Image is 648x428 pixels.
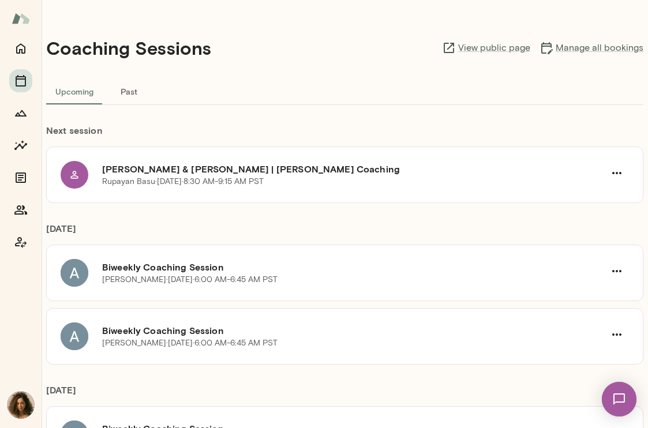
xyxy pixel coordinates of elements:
[9,198,32,221] button: Members
[46,77,103,105] button: Upcoming
[9,37,32,60] button: Home
[102,274,278,286] p: [PERSON_NAME] · [DATE] · 6:00 AM-6:45 AM PST
[102,337,278,349] p: [PERSON_NAME] · [DATE] · 6:00 AM-6:45 AM PST
[7,391,35,419] img: Najla Elmachtoub
[102,176,264,187] p: Rupayan Basu · [DATE] · 8:30 AM-9:15 AM PST
[102,260,605,274] h6: Biweekly Coaching Session
[102,162,605,176] h6: [PERSON_NAME] & [PERSON_NAME] | [PERSON_NAME] Coaching
[103,77,155,105] button: Past
[46,383,643,406] h6: [DATE]
[9,166,32,189] button: Documents
[540,41,643,55] a: Manage all bookings
[46,221,643,245] h6: [DATE]
[9,102,32,125] button: Growth Plan
[12,7,30,29] img: Mento
[46,123,643,147] h6: Next session
[102,324,605,337] h6: Biweekly Coaching Session
[46,77,643,105] div: basic tabs example
[9,134,32,157] button: Insights
[442,41,530,55] a: View public page
[46,37,211,59] h4: Coaching Sessions
[9,69,32,92] button: Sessions
[9,231,32,254] button: Coach app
